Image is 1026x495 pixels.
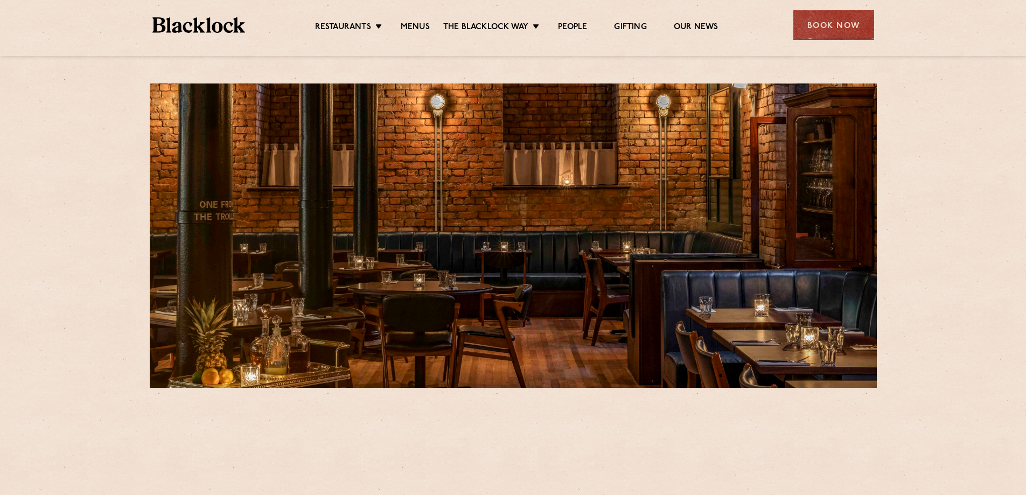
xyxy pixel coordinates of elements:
[558,22,587,34] a: People
[443,22,528,34] a: The Blacklock Way
[401,22,430,34] a: Menus
[793,10,874,40] div: Book Now
[152,17,246,33] img: BL_Textured_Logo-footer-cropped.svg
[614,22,646,34] a: Gifting
[315,22,371,34] a: Restaurants
[674,22,718,34] a: Our News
